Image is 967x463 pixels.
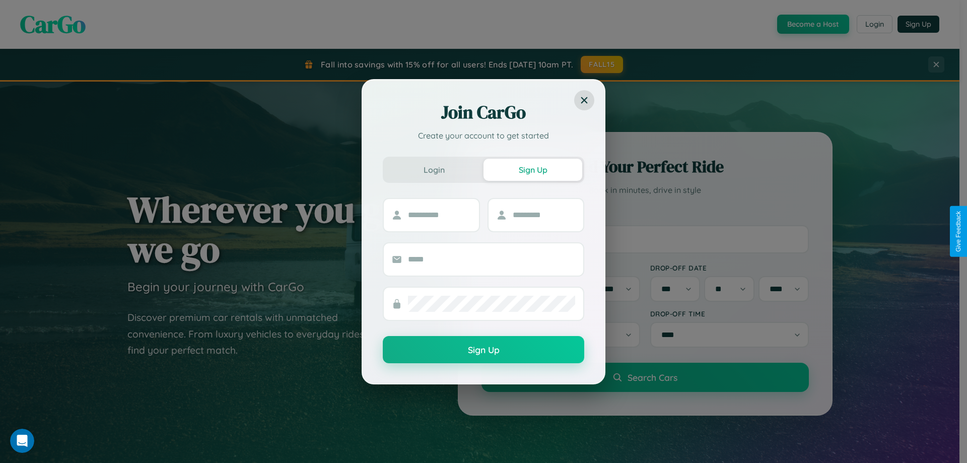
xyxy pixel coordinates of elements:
div: Give Feedback [955,211,962,252]
p: Create your account to get started [383,129,584,142]
button: Login [385,159,483,181]
iframe: Intercom live chat [10,429,34,453]
h2: Join CarGo [383,100,584,124]
button: Sign Up [383,336,584,363]
button: Sign Up [483,159,582,181]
